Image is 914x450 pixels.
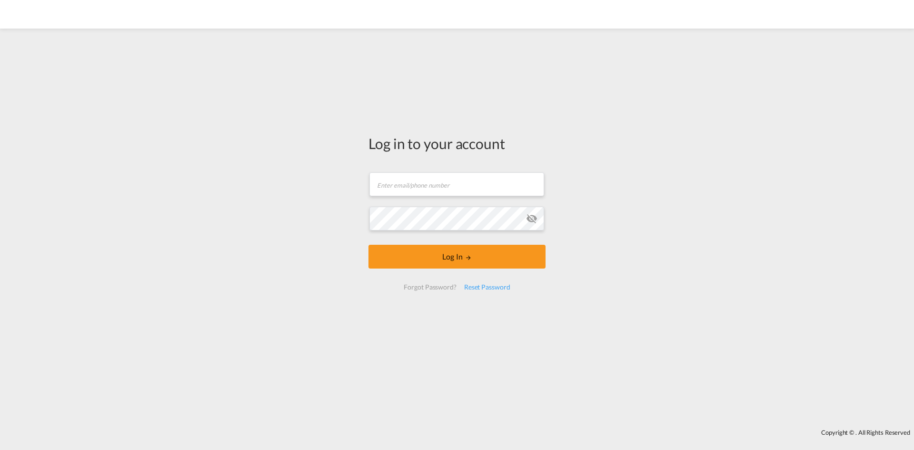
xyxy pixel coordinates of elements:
div: Reset Password [460,279,514,296]
button: LOGIN [368,245,546,269]
div: Forgot Password? [400,279,460,296]
div: Log in to your account [368,133,546,153]
md-icon: icon-eye-off [526,213,537,224]
input: Enter email/phone number [369,172,544,196]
